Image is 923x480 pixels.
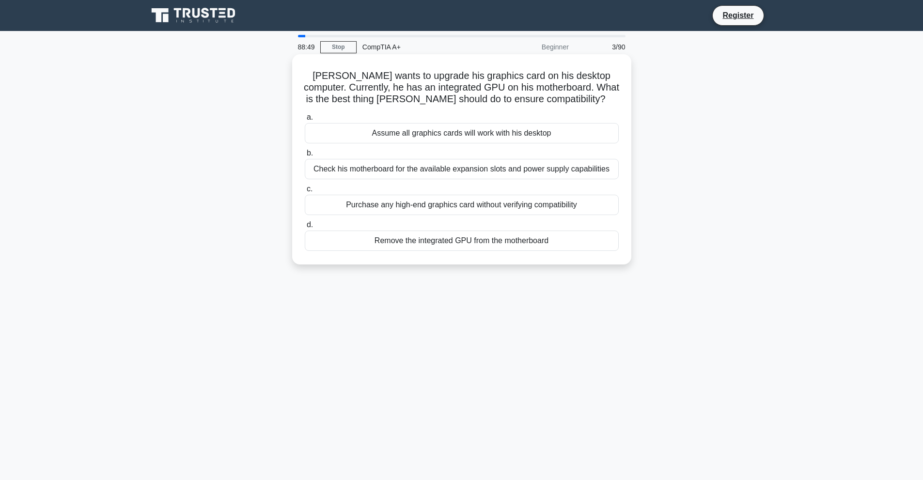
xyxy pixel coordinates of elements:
span: c. [307,185,313,193]
a: Stop [320,41,357,53]
span: b. [307,149,313,157]
div: Remove the integrated GPU from the motherboard [305,231,619,251]
span: d. [307,220,313,229]
div: Beginner [490,37,575,57]
span: a. [307,113,313,121]
div: 3/90 [575,37,631,57]
div: CompTIA A+ [357,37,490,57]
div: Purchase any high-end graphics card without verifying compatibility [305,195,619,215]
div: 88:49 [292,37,320,57]
h5: [PERSON_NAME] wants to upgrade his graphics card on his desktop computer. Currently, he has an in... [304,70,620,106]
div: Assume all graphics cards will work with his desktop [305,123,619,143]
div: Check his motherboard for the available expansion slots and power supply capabilities [305,159,619,179]
a: Register [717,9,759,21]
